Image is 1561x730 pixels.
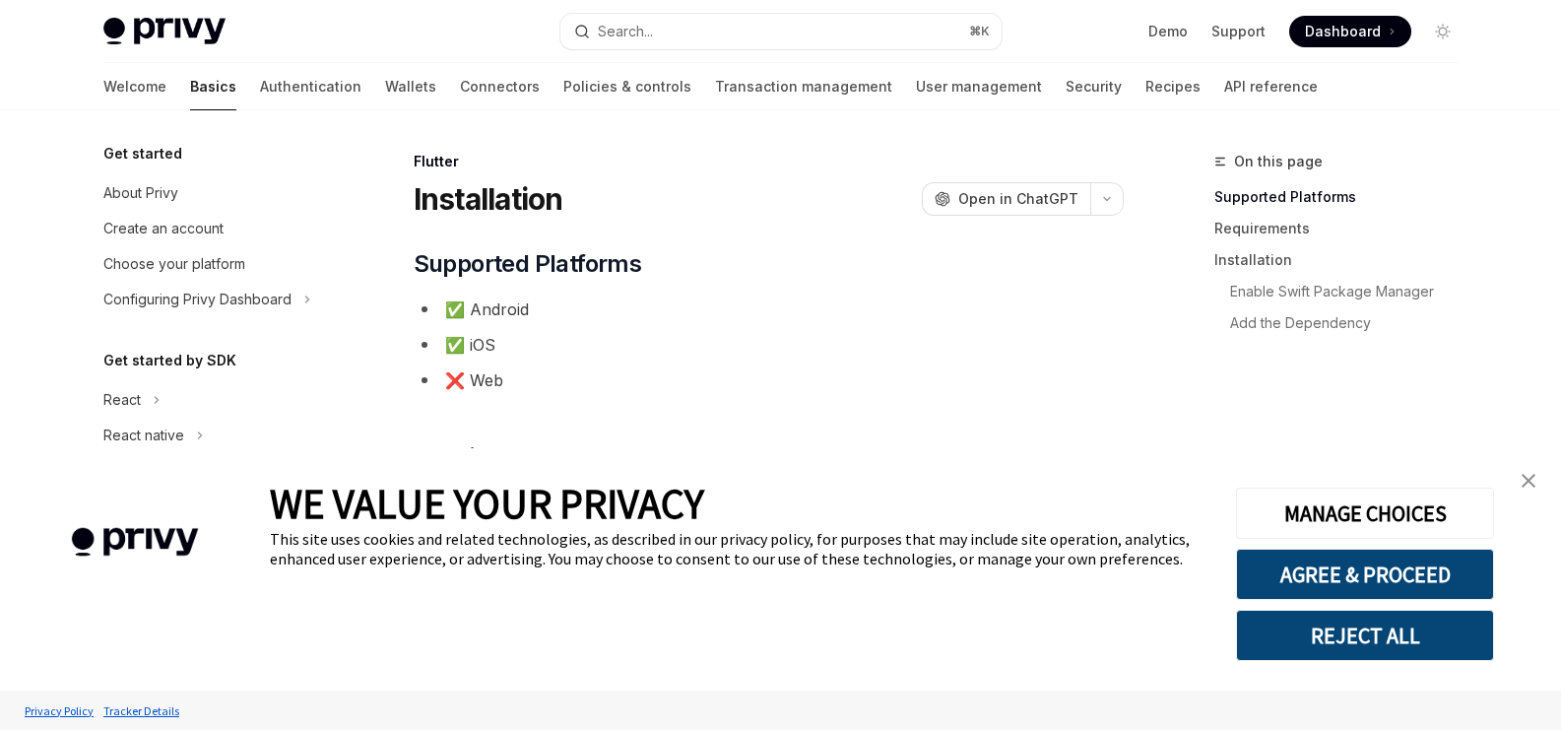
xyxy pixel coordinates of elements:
a: close banner [1509,461,1548,500]
img: company logo [30,499,240,585]
a: Connectors [460,63,540,110]
a: Basics [190,63,236,110]
div: Configuring Privy Dashboard [103,288,292,311]
a: Requirements [1214,213,1474,244]
a: Supported Platforms [1214,181,1474,213]
div: This site uses cookies and related technologies, as described in our privacy policy, for purposes... [270,529,1206,568]
a: Policies & controls [563,63,691,110]
div: React [103,388,141,412]
button: Toggle React section [88,382,340,418]
div: React native [103,424,184,447]
h1: Installation [414,181,563,217]
h5: Get started [103,142,182,166]
a: Add the Dependency [1214,307,1474,339]
span: Dashboard [1305,22,1381,41]
div: Flutter [414,152,1124,171]
span: WE VALUE YOUR PRIVACY [270,478,704,529]
img: close banner [1522,474,1535,488]
a: Installation [1214,244,1474,276]
a: Enable Swift Package Manager [1214,276,1474,307]
span: ⌘ K [969,24,990,39]
div: Create an account [103,217,224,240]
a: Recipes [1145,63,1201,110]
button: Toggle Configuring Privy Dashboard section [88,282,340,317]
li: ✅ Android [414,296,1124,323]
a: Tracker Details [98,694,184,728]
button: Open search [560,14,1002,49]
div: Choose your platform [103,252,245,276]
button: Toggle dark mode [1427,16,1459,47]
span: Open in ChatGPT [958,189,1078,209]
span: Supported Platforms [414,248,642,280]
button: Toggle React native section [88,418,340,453]
a: Wallets [385,63,436,110]
button: Open in ChatGPT [922,182,1090,216]
a: About Privy [88,175,340,211]
a: Support [1211,22,1266,41]
a: Privacy Policy [20,694,98,728]
span: On this page [1234,150,1323,173]
a: Transaction management [715,63,892,110]
button: REJECT ALL [1236,610,1494,661]
img: light logo [103,18,226,45]
h5: Get started by SDK [103,349,236,372]
button: AGREE & PROCEED [1236,549,1494,600]
a: Choose your platform [88,246,340,282]
li: ❌ Web [414,366,1124,394]
li: ✅ iOS [414,331,1124,359]
span: Requirements [414,441,566,473]
a: Welcome [103,63,166,110]
a: Dashboard [1289,16,1411,47]
a: API reference [1224,63,1318,110]
a: Security [1066,63,1122,110]
div: About Privy [103,181,178,205]
a: Authentication [260,63,361,110]
div: Search... [598,20,653,43]
a: Demo [1148,22,1188,41]
a: User management [916,63,1042,110]
a: Create an account [88,211,340,246]
button: MANAGE CHOICES [1236,488,1494,539]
